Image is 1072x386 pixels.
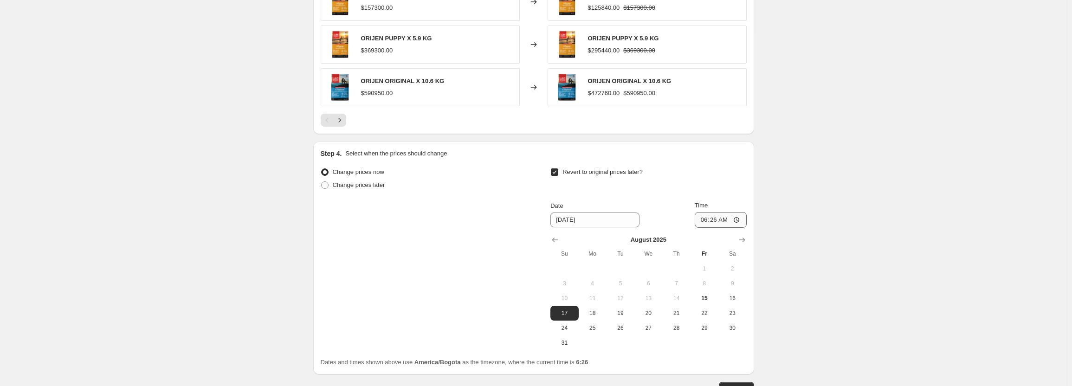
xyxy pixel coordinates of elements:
div: $472760.00 [588,89,620,98]
input: 12:00 [695,212,747,228]
b: 6:26 [576,359,588,366]
input: 8/15/2025 [550,212,639,227]
button: Sunday August 31 2025 [550,335,578,350]
span: 13 [638,295,659,302]
span: 11 [582,295,603,302]
span: Dates and times shown above use as the timezone, where the current time is [321,359,588,366]
button: Sunday August 10 2025 [550,291,578,306]
button: Wednesday August 20 2025 [634,306,662,321]
strike: $590950.00 [623,89,655,98]
div: $157300.00 [361,3,393,13]
span: Tu [610,250,631,257]
span: Change prices later [333,181,385,188]
div: $369300.00 [361,46,393,55]
span: 5 [610,280,631,287]
span: 12 [610,295,631,302]
span: Mo [582,250,603,257]
img: ROYI11_43_80x.png [326,73,354,101]
span: Revert to original prices later? [562,168,643,175]
button: Friday August 22 2025 [691,306,718,321]
button: Tuesday August 19 2025 [607,306,634,321]
button: Sunday August 24 2025 [550,321,578,335]
span: We [638,250,659,257]
span: 22 [694,309,715,317]
span: Sa [722,250,743,257]
button: Show next month, September 2025 [736,233,749,246]
img: ROYI7_7_f95d706d-3010-4b0a-8dee-47fbb33efe86_80x.png [326,31,354,58]
button: Thursday August 21 2025 [662,306,690,321]
span: Su [554,250,575,257]
span: Change prices now [333,168,384,175]
button: Thursday August 14 2025 [662,291,690,306]
span: 25 [582,324,603,332]
span: 3 [554,280,575,287]
span: 20 [638,309,659,317]
button: Thursday August 7 2025 [662,276,690,291]
button: Thursday August 28 2025 [662,321,690,335]
button: Tuesday August 12 2025 [607,291,634,306]
button: Next [333,114,346,127]
p: Select when the prices should change [345,149,447,158]
span: 31 [554,339,575,347]
span: Date [550,202,563,209]
button: Saturday August 9 2025 [718,276,746,291]
span: 29 [694,324,715,332]
span: 15 [694,295,715,302]
div: $590950.00 [361,89,393,98]
span: 18 [582,309,603,317]
span: ORIJEN ORIGINAL X 10.6 KG [588,77,672,84]
span: 2 [722,265,743,272]
th: Tuesday [607,246,634,261]
span: 16 [722,295,743,302]
img: ROYI7_7_f95d706d-3010-4b0a-8dee-47fbb33efe86_80x.png [553,31,581,58]
strike: $157300.00 [623,3,655,13]
button: Wednesday August 13 2025 [634,291,662,306]
span: 7 [666,280,686,287]
button: Friday August 29 2025 [691,321,718,335]
button: Sunday August 3 2025 [550,276,578,291]
button: Saturday August 2 2025 [718,261,746,276]
button: Friday August 1 2025 [691,261,718,276]
button: Wednesday August 27 2025 [634,321,662,335]
th: Friday [691,246,718,261]
button: Monday August 4 2025 [579,276,607,291]
span: 24 [554,324,575,332]
th: Sunday [550,246,578,261]
button: Tuesday August 26 2025 [607,321,634,335]
span: 23 [722,309,743,317]
button: Monday August 25 2025 [579,321,607,335]
button: Today Friday August 15 2025 [691,291,718,306]
span: 6 [638,280,659,287]
button: Monday August 11 2025 [579,291,607,306]
button: Saturday August 16 2025 [718,291,746,306]
span: 1 [694,265,715,272]
span: 27 [638,324,659,332]
button: Saturday August 23 2025 [718,306,746,321]
strike: $369300.00 [623,46,655,55]
span: ORIJEN PUPPY X 5.9 KG [361,35,432,42]
span: 26 [610,324,631,332]
span: 8 [694,280,715,287]
span: 28 [666,324,686,332]
th: Saturday [718,246,746,261]
th: Wednesday [634,246,662,261]
button: Monday August 18 2025 [579,306,607,321]
button: Tuesday August 5 2025 [607,276,634,291]
span: ORIJEN ORIGINAL X 10.6 KG [361,77,445,84]
span: 9 [722,280,743,287]
span: 10 [554,295,575,302]
img: ROYI11_43_80x.png [553,73,581,101]
th: Thursday [662,246,690,261]
span: Th [666,250,686,257]
span: ORIJEN PUPPY X 5.9 KG [588,35,659,42]
th: Monday [579,246,607,261]
span: Time [695,202,708,209]
span: Fr [694,250,715,257]
div: $295440.00 [588,46,620,55]
span: 30 [722,324,743,332]
span: 14 [666,295,686,302]
button: Friday August 8 2025 [691,276,718,291]
nav: Pagination [321,114,346,127]
button: Wednesday August 6 2025 [634,276,662,291]
button: Sunday August 17 2025 [550,306,578,321]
